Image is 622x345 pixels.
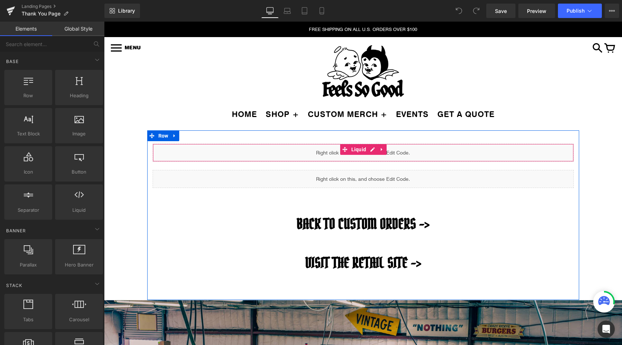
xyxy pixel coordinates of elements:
span: Liquid [245,122,264,133]
a: Expand / Collapse [273,122,283,133]
a: MENU [7,23,37,30]
a: EVENTS [292,88,325,97]
span: Separator [6,206,50,214]
a: Mobile [313,4,330,18]
span: Parallax [6,261,50,269]
span: Text Block [6,130,50,138]
a: Expand / Collapse [66,109,75,120]
a: CUSTOM MERCH + [204,88,283,97]
span: Icon [6,168,50,176]
span: MENU [21,23,37,29]
span: Liquid [57,206,101,214]
button: Publish [558,4,602,18]
span: Row [6,92,50,99]
a: SHOP + [162,88,195,97]
span: Tabs [6,316,50,323]
span: Button [57,168,101,176]
img: Feels So Good [214,22,304,79]
span: Banner [5,227,27,234]
span: Publish [567,8,585,14]
span: Row [53,109,66,120]
a: BACK TO CUSTOM orders -> [189,166,329,215]
a: HOME [128,88,153,97]
a: Preview [518,4,555,18]
span: Base [5,58,19,65]
ul: Secondary [11,85,507,98]
span: Carousel [57,316,101,323]
span: Heading [57,92,101,99]
a: Laptop [279,4,296,18]
a: Desktop [261,4,279,18]
button: Undo [452,4,466,18]
span: Thank You Page [22,11,60,17]
a: Landing Pages [22,4,104,9]
a: GET A QUOTE [333,88,391,97]
a: Tablet [296,4,313,18]
a: New Library [104,4,140,18]
span: Image [57,130,101,138]
span: Save [495,7,507,15]
span: Visit the retail site -> [201,232,317,250]
div: Open Intercom Messenger [598,321,615,338]
span: Hero Banner [57,261,101,269]
span: BACK TO CUSTOM orders -> [193,193,325,211]
button: More [605,4,619,18]
a: Visit the retail site -> [198,215,321,254]
button: Redo [469,4,483,18]
a: Global Style [52,22,104,36]
span: Library [118,8,135,14]
span: Stack [5,282,23,289]
span: Preview [527,7,546,15]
